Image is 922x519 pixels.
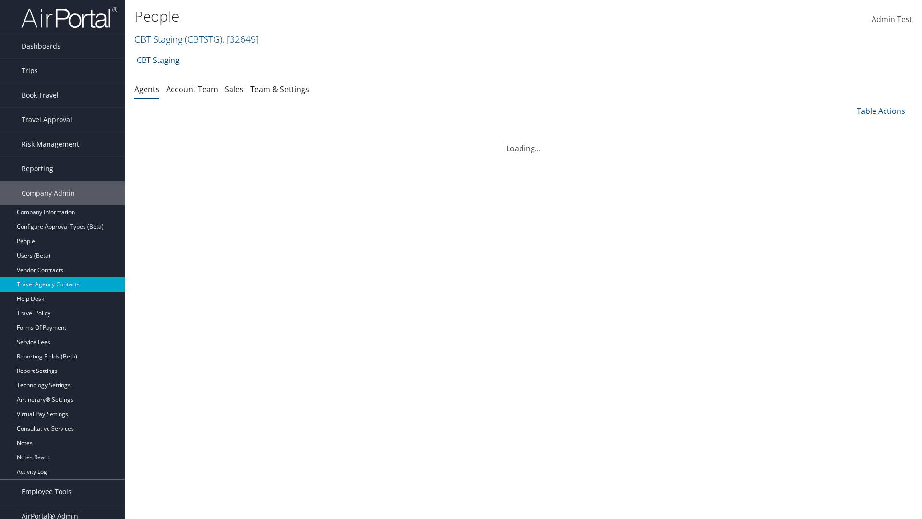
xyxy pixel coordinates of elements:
[137,50,180,70] a: CBT Staging
[134,84,159,95] a: Agents
[22,34,61,58] span: Dashboards
[225,84,243,95] a: Sales
[134,6,653,26] h1: People
[22,157,53,181] span: Reporting
[22,480,72,504] span: Employee Tools
[166,84,218,95] a: Account Team
[872,14,912,25] span: Admin Test
[222,33,259,46] span: , [ 32649 ]
[22,83,59,107] span: Book Travel
[250,84,309,95] a: Team & Settings
[21,6,117,29] img: airportal-logo.png
[134,131,912,154] div: Loading...
[22,132,79,156] span: Risk Management
[22,108,72,132] span: Travel Approval
[857,106,905,116] a: Table Actions
[872,5,912,35] a: Admin Test
[134,33,259,46] a: CBT Staging
[185,33,222,46] span: ( CBTSTG )
[22,181,75,205] span: Company Admin
[22,59,38,83] span: Trips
